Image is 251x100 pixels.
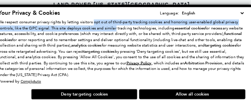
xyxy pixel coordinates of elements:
strong: targeting cookies [88,47,119,52]
strong: Arbitration Provision [186,59,223,64]
p: We respect consumer privacy rights by letting visitors opt out of third-party tracking cookies an... [6,19,245,75]
strong: functional cookies [6,30,242,41]
span: Your Privacy & Cookies [6,9,65,16]
div: Powered by [6,77,47,81]
a: ComplyAuto [27,77,47,81]
a: Land Rover [US_STATE][GEOGRAPHIC_DATA] [59,0,192,8]
strong: essential cookies [177,25,206,30]
button: Allow all cookies [142,87,245,96]
button: Deny targeting cookies [37,86,141,97]
a: Privacy Policy [130,59,154,63]
strong: targeting cookies [206,41,237,47]
div: Language: [163,11,181,15]
strong: analytics cookies [76,41,106,47]
select: Language Select [182,10,245,16]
